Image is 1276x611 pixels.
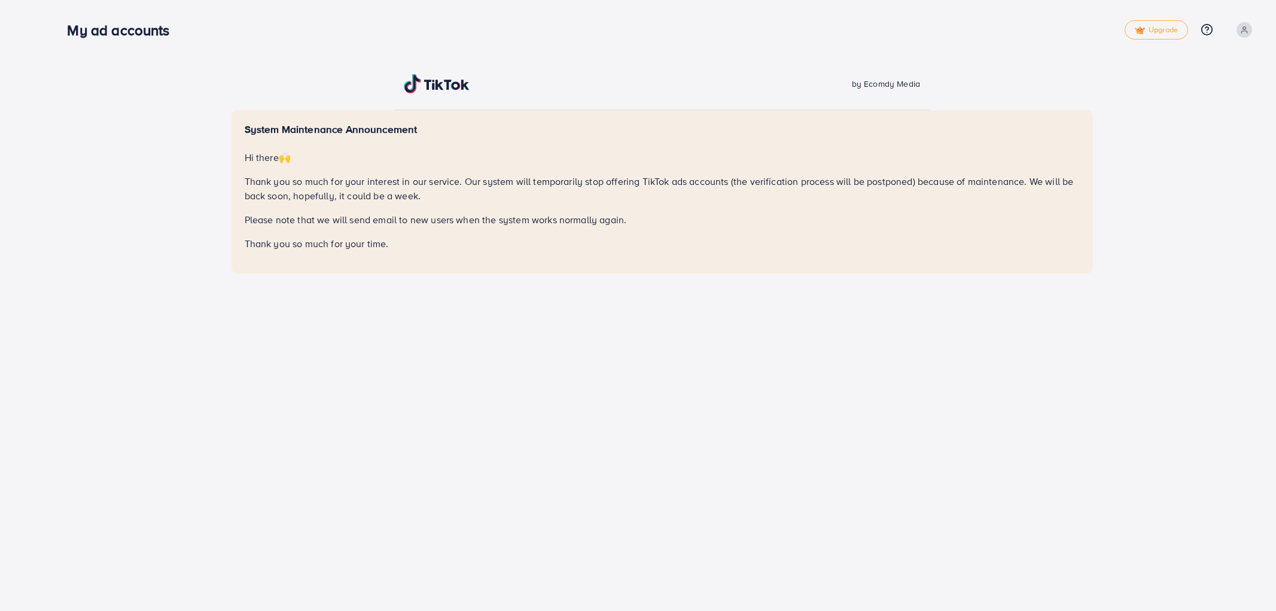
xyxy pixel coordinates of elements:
[67,22,179,39] h3: My ad accounts
[852,78,920,90] span: by Ecomdy Media
[1135,26,1145,35] img: tick
[404,74,470,93] img: TikTok
[1125,20,1188,39] a: tickUpgrade
[245,123,1080,136] h5: System Maintenance Announcement
[279,151,291,164] span: 🙌
[245,212,1080,227] p: Please note that we will send email to new users when the system works normally again.
[1135,26,1178,35] span: Upgrade
[245,150,1080,165] p: Hi there
[245,174,1080,203] p: Thank you so much for your interest in our service. Our system will temporarily stop offering Tik...
[245,236,1080,251] p: Thank you so much for your time.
